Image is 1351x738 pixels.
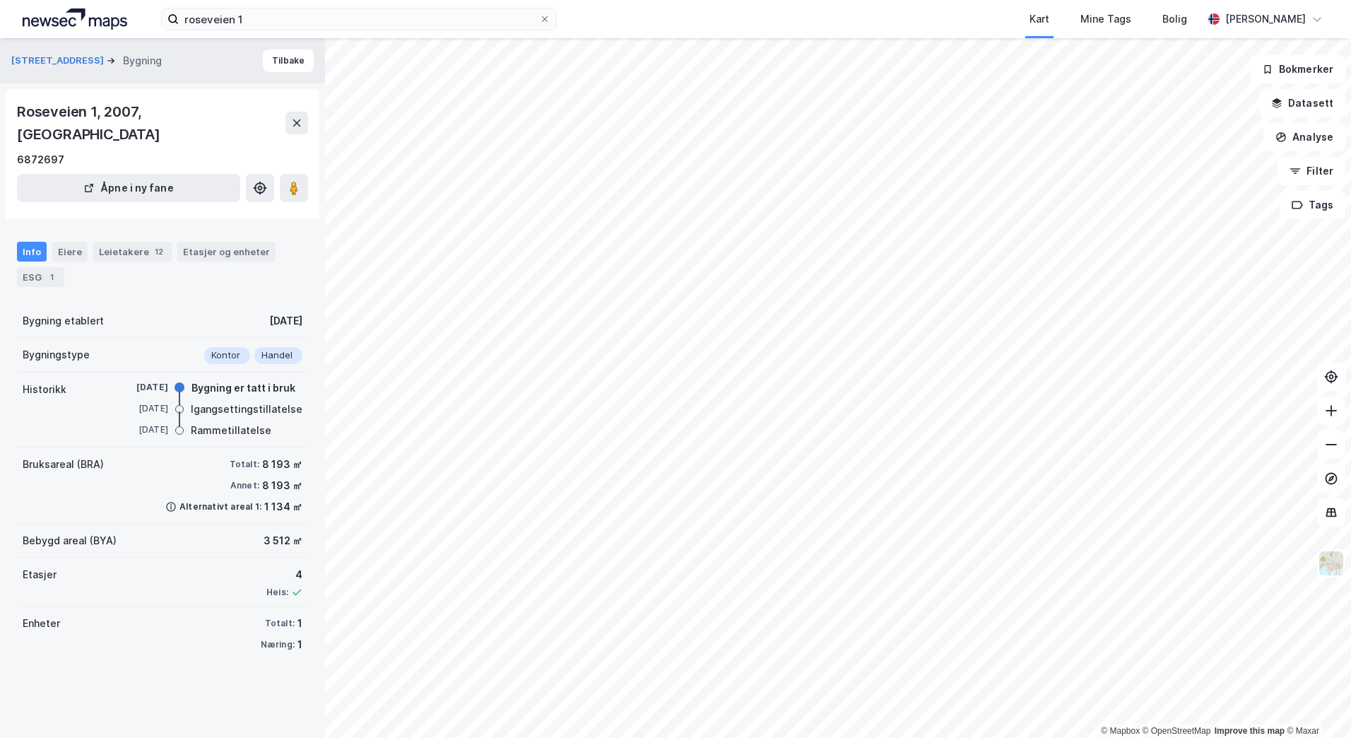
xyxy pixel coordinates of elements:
button: [STREET_ADDRESS] [11,54,107,68]
div: [DATE] [112,423,168,436]
img: logo.a4113a55bc3d86da70a041830d287a7e.svg [23,8,127,30]
div: Bruksareal (BRA) [23,456,104,473]
div: Bygning etablert [23,312,104,329]
div: 1 [297,615,302,632]
div: Bygningstype [23,346,90,363]
button: Bokmerker [1250,55,1345,83]
div: Bygning er tatt i bruk [191,380,295,397]
div: 3 512 ㎡ [264,532,302,549]
img: Z [1318,550,1345,577]
div: Alternativt areal 1: [179,501,261,512]
button: Filter [1278,157,1345,185]
div: Heis: [266,587,288,598]
div: 4 [266,566,302,583]
div: Næring: [261,639,295,650]
div: Historikk [23,381,66,398]
div: Enheter [23,615,60,632]
div: 1 [45,270,59,284]
div: 1 134 ㎡ [264,498,302,515]
div: 1 [297,636,302,653]
a: Mapbox [1101,726,1140,736]
div: Info [17,242,47,262]
button: Analyse [1263,123,1345,151]
div: 6872697 [17,151,64,168]
button: Tags [1280,191,1345,219]
div: [PERSON_NAME] [1225,11,1306,28]
div: Leietakere [93,242,172,262]
a: OpenStreetMap [1143,726,1211,736]
iframe: Chat Widget [1280,670,1351,738]
a: Improve this map [1215,726,1285,736]
div: ESG [17,267,64,287]
div: Rammetillatelse [191,422,271,439]
div: Mine Tags [1080,11,1131,28]
div: 12 [152,245,166,259]
div: 8 193 ㎡ [262,477,302,494]
div: Bolig [1162,11,1187,28]
div: Etasjer og enheter [183,245,270,258]
div: [DATE] [112,402,168,415]
div: Igangsettingstillatelse [191,401,302,418]
div: Bebygd areal (BYA) [23,532,117,549]
div: Etasjer [23,566,57,583]
button: Åpne i ny fane [17,174,240,202]
div: 8 193 ㎡ [262,456,302,473]
input: Søk på adresse, matrikkel, gårdeiere, leietakere eller personer [179,8,539,30]
div: Roseveien 1, 2007, [GEOGRAPHIC_DATA] [17,100,285,146]
button: Datasett [1259,89,1345,117]
div: [DATE] [269,312,302,329]
div: Totalt: [230,459,259,470]
div: Annet: [230,480,259,491]
div: Totalt: [265,618,295,629]
div: Eiere [52,242,88,262]
div: Kart [1030,11,1049,28]
button: Tilbake [263,49,314,72]
div: Bygning [123,52,162,69]
div: Kontrollprogram for chat [1280,670,1351,738]
div: [DATE] [112,381,168,394]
